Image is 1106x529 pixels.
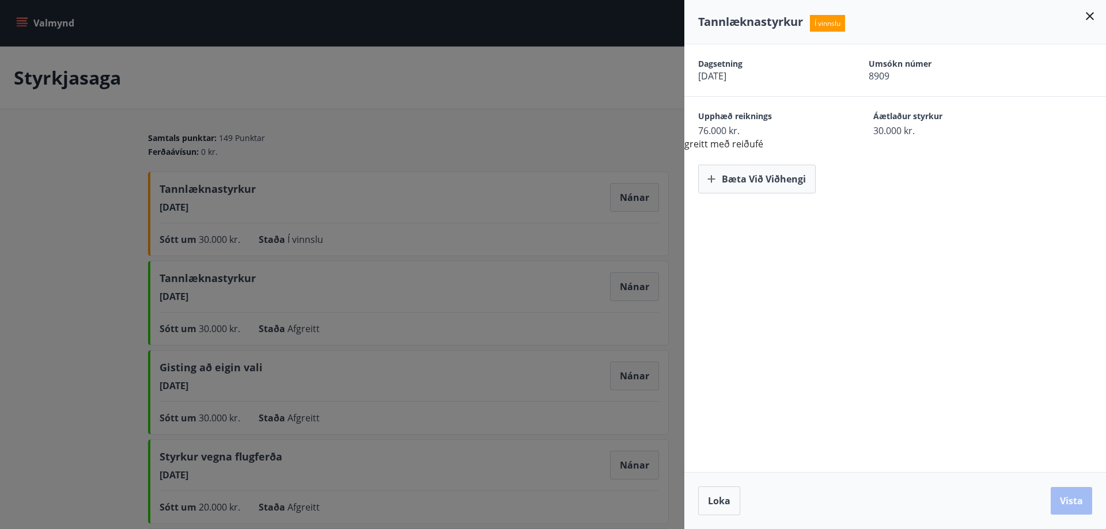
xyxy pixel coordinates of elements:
span: Áætlaður styrkur [873,111,1008,124]
button: Loka [698,486,740,515]
span: 8909 [869,70,999,82]
button: Bæta við viðhengi [698,165,816,193]
span: Umsókn númer [869,58,999,70]
div: greitt með reiðufé [684,44,1106,193]
span: Í vinnslu [810,15,845,32]
span: 76.000 kr. [698,124,833,137]
span: Tannlæknastyrkur [698,14,803,29]
span: [DATE] [698,70,828,82]
span: Loka [708,494,730,507]
span: 30.000 kr. [873,124,1008,137]
span: Upphæð reiknings [698,111,833,124]
span: Dagsetning [698,58,828,70]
